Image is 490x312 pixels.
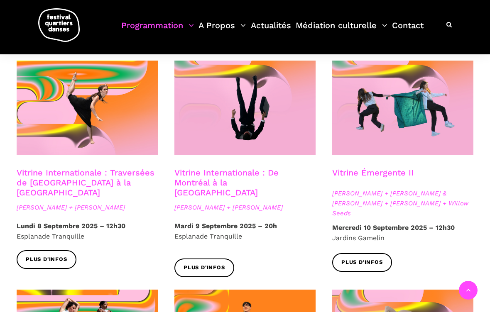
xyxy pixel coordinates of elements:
[332,188,473,218] span: [PERSON_NAME] + [PERSON_NAME] & [PERSON_NAME] + [PERSON_NAME] + Willow Seeds
[332,168,414,178] a: Vitrine Émergente II
[17,168,154,197] a: Vitrine Internationale : Traversées de [GEOGRAPHIC_DATA] à la [GEOGRAPHIC_DATA]
[26,255,67,264] span: Plus d'infos
[198,18,246,43] a: A Propos
[121,18,194,43] a: Programmation
[332,234,385,242] span: Jardins Gamelin
[174,168,279,197] a: Vitrine Internationale : De Montréal à la [GEOGRAPHIC_DATA]
[296,18,387,43] a: Médiation culturelle
[341,258,383,267] span: Plus d'infos
[174,232,242,240] span: Esplanade Tranquille
[17,250,76,269] a: Plus d'infos
[17,222,125,230] strong: Lundi 8 Septembre 2025 – 12h30
[17,202,158,212] span: [PERSON_NAME] + [PERSON_NAME]
[17,232,84,240] span: Esplanade Tranquille
[38,8,80,42] img: logo-fqd-med
[392,18,424,43] a: Contact
[332,224,455,232] strong: Mercredi 10 Septembre 2025 – 12h30
[251,18,291,43] a: Actualités
[174,202,316,212] span: [PERSON_NAME] + [PERSON_NAME]
[184,263,225,272] span: Plus d'infos
[332,253,392,272] a: Plus d'infos
[174,222,277,230] strong: Mardi 9 Septembre 2025 – 20h
[174,258,234,277] a: Plus d'infos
